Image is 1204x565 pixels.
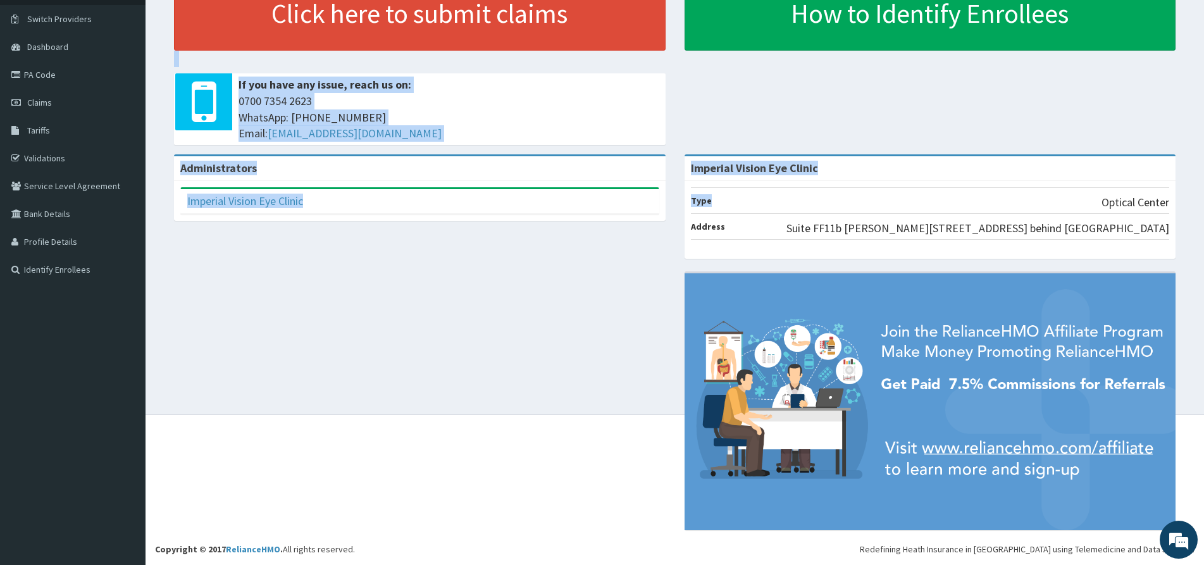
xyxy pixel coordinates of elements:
[691,195,712,206] b: Type
[155,543,283,555] strong: Copyright © 2017 .
[691,161,818,175] strong: Imperial Vision Eye Clinic
[268,126,442,140] a: [EMAIL_ADDRESS][DOMAIN_NAME]
[146,414,1204,565] footer: All rights reserved.
[691,221,725,232] b: Address
[27,41,68,53] span: Dashboard
[66,71,213,87] div: Chat with us now
[208,6,238,37] div: Minimize live chat window
[27,125,50,136] span: Tariffs
[6,345,241,390] textarea: Type your message and hit 'Enter'
[180,161,257,175] b: Administrators
[239,93,659,142] span: 0700 7354 2623 WhatsApp: [PHONE_NUMBER] Email:
[786,220,1169,237] p: Suite FF11b [PERSON_NAME][STREET_ADDRESS] behind [GEOGRAPHIC_DATA]
[860,543,1195,556] div: Redefining Heath Insurance in [GEOGRAPHIC_DATA] using Telemedicine and Data Science!
[27,13,92,25] span: Switch Providers
[27,97,52,108] span: Claims
[239,77,411,92] b: If you have any issue, reach us on:
[73,159,175,287] span: We're online!
[226,543,280,555] a: RelianceHMO
[1102,194,1169,211] p: Optical Center
[23,63,51,95] img: d_794563401_company_1708531726252_794563401
[685,273,1176,530] img: provider-team-banner.png
[187,194,303,208] a: Imperial Vision Eye Clinic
